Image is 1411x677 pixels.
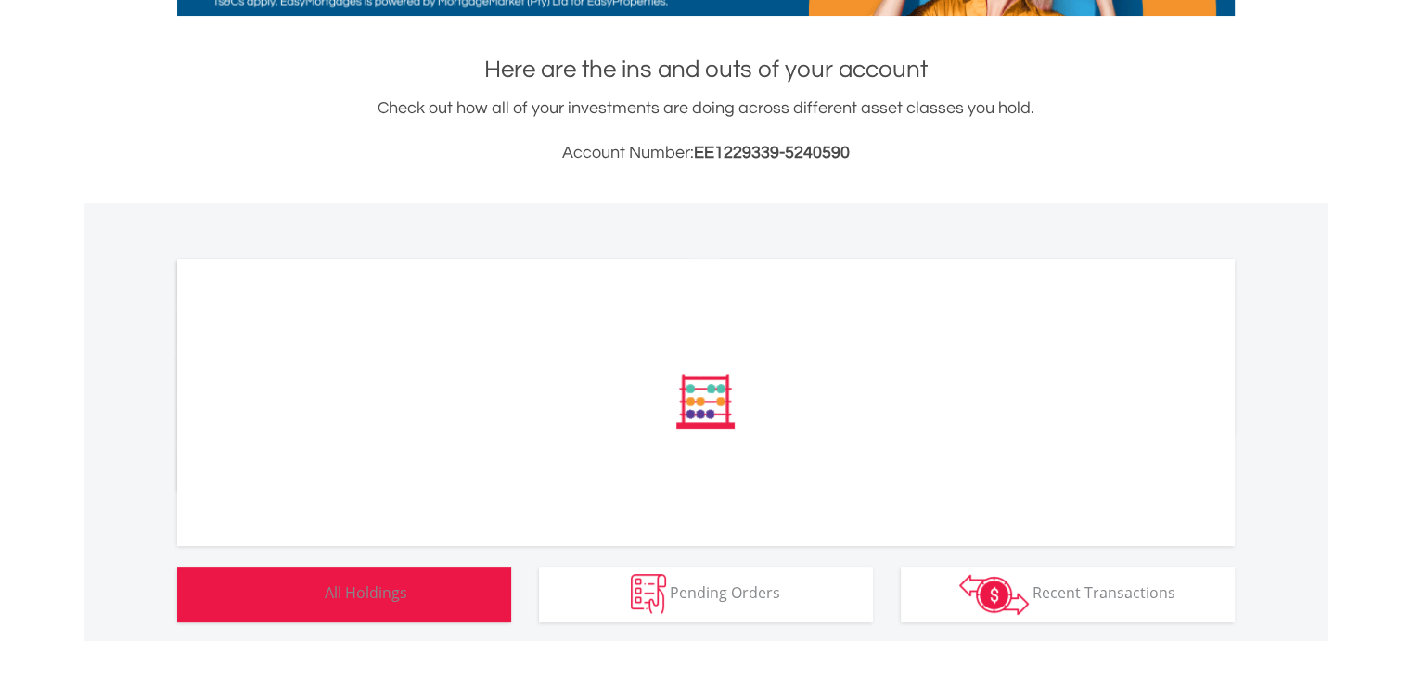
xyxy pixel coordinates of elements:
h3: Account Number: [177,140,1235,166]
button: Pending Orders [539,567,873,622]
span: All Holdings [325,582,407,603]
button: Recent Transactions [901,567,1235,622]
img: holdings-wht.png [281,574,321,614]
span: Pending Orders [670,582,780,603]
img: transactions-zar-wht.png [959,574,1029,615]
span: EE1229339-5240590 [694,144,850,161]
span: Recent Transactions [1033,582,1175,603]
button: All Holdings [177,567,511,622]
h1: Here are the ins and outs of your account [177,53,1235,86]
img: pending_instructions-wht.png [631,574,666,614]
div: Check out how all of your investments are doing across different asset classes you hold. [177,96,1235,166]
